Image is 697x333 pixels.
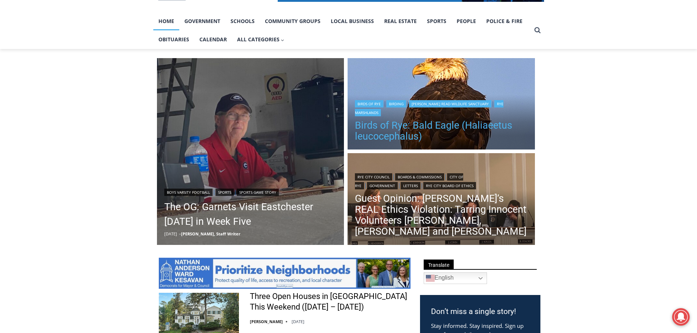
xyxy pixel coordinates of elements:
a: The OG: Garnets Visit Eastchester [DATE] in Week Five [164,200,337,229]
a: Home [153,12,179,30]
a: Birds of Rye [355,100,383,107]
div: unique DIY crafts [77,22,106,60]
h3: Don’t miss a single story! [431,306,529,318]
span: Intern @ [DOMAIN_NAME] [191,73,339,89]
time: [DATE] [164,231,177,236]
a: Sports [216,189,234,196]
a: Read More Birds of Rye: Bald Eagle (Haliaeetus leucocephalus) [348,58,535,152]
a: Letters [401,182,420,189]
h4: [PERSON_NAME] Read Sanctuary Fall Fest: [DATE] [6,73,97,90]
a: Community Groups [260,12,326,30]
a: Intern @ [DOMAIN_NAME] [176,71,355,91]
a: Government [179,12,225,30]
span: – [179,231,181,236]
a: Read More Guest Opinion: Rye’s REAL Ethics Violation: Tarring Innocent Volunteers Carolina Johnso... [348,153,535,247]
div: / [82,62,84,69]
img: en [426,274,435,283]
a: Schools [225,12,260,30]
time: [DATE] [292,319,304,324]
button: View Search Form [531,24,544,37]
div: | | | [355,99,528,116]
img: [PHOTO: Bald Eagle (Haliaeetus leucocephalus) at the Playland Boardwalk in Rye, New York. Credit:... [348,58,535,152]
a: Rye City Council [355,173,392,181]
a: Local Business [326,12,379,30]
div: | | | | | [355,172,528,189]
a: Boards & Commissions [395,173,444,181]
a: Real Estate [379,12,422,30]
a: English [424,272,487,284]
a: Calendar [194,30,232,49]
a: [PERSON_NAME], Staff Writer [181,231,240,236]
div: 5 [77,62,80,69]
a: [PERSON_NAME] [250,319,283,324]
a: Boys Varsity Football [164,189,213,196]
nav: Primary Navigation [153,12,531,49]
a: Read More The OG: Garnets Visit Eastchester Today in Week Five [157,58,344,245]
a: Government [367,182,398,189]
img: (PHOTO" Steve “The OG” Feeney in the press box at Rye High School's Nugent Stadium, 2022.) [157,58,344,245]
a: People [451,12,481,30]
div: "I learned about the history of a place I’d honestly never considered even as a resident of [GEOG... [185,0,346,71]
a: [PERSON_NAME] Read Sanctuary Fall Fest: [DATE] [0,73,109,91]
div: | | [164,187,337,196]
a: Birds of Rye: Bald Eagle (Haliaeetus leucocephalus) [355,120,528,142]
div: 6 [86,62,89,69]
a: Sports Game Story [237,189,279,196]
a: Sports [422,12,451,30]
a: Rye City Board of Ethics [423,182,476,189]
img: (PHOTO: The "Gang of Four" Councilwoman Carolina Johnson, Mayor Josh Cohn, Councilwoman Julie Sou... [348,153,535,247]
a: Birding [386,100,406,107]
a: Guest Opinion: [PERSON_NAME]’s REAL Ethics Violation: Tarring Innocent Volunteers [PERSON_NAME], ... [355,193,528,237]
a: Obituaries [153,30,194,49]
span: Translate [424,260,454,269]
a: Police & Fire [481,12,528,30]
a: Three Open Houses in [GEOGRAPHIC_DATA] This Weekend ([DATE] – [DATE]) [250,291,411,312]
a: [PERSON_NAME] Read Wildlife Sanctuary [409,100,491,107]
button: Child menu of All Categories [232,30,290,49]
